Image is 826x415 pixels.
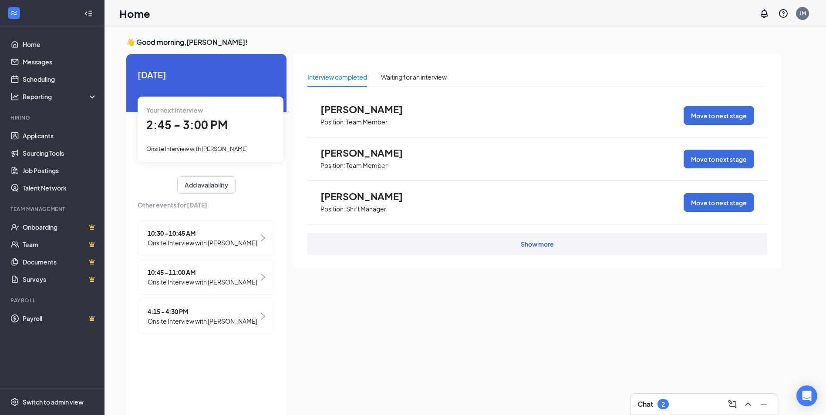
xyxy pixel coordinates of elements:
[148,268,257,277] span: 10:45 - 11:00 AM
[23,179,97,197] a: Talent Network
[320,147,416,158] span: [PERSON_NAME]
[637,399,653,409] h3: Chat
[759,399,769,409] svg: Minimize
[23,70,97,88] a: Scheduling
[799,10,806,17] div: JM
[23,53,97,70] a: Messages
[126,37,781,47] h3: 👋 Good morning, [PERSON_NAME] !
[148,307,257,316] span: 4:15 - 4:30 PM
[320,205,345,213] p: Position:
[684,106,754,125] button: Move to next stage
[146,117,228,132] span: 2:45 - 3:00 PM
[23,271,97,288] a: SurveysCrown
[743,399,753,409] svg: ChevronUp
[684,193,754,212] button: Move to next stage
[759,8,769,19] svg: Notifications
[307,72,367,82] div: Interview completed
[138,68,275,81] span: [DATE]
[10,9,18,17] svg: WorkstreamLogo
[146,106,203,114] span: Your next interview
[138,200,275,210] span: Other events for [DATE]
[177,176,236,194] button: Add availability
[23,218,97,236] a: OnboardingCrown
[23,398,84,406] div: Switch to admin view
[23,162,97,179] a: Job Postings
[23,310,97,327] a: PayrollCrown
[148,228,257,238] span: 10:30 - 10:45 AM
[10,205,95,213] div: Team Management
[148,277,257,287] span: Onsite Interview with [PERSON_NAME]
[10,297,95,304] div: Payroll
[320,191,416,202] span: [PERSON_NAME]
[146,145,248,152] span: Onsite Interview with [PERSON_NAME]
[521,240,554,248] div: Show more
[23,92,98,101] div: Reporting
[10,114,95,121] div: Hiring
[320,118,345,126] p: Position:
[684,150,754,168] button: Move to next stage
[741,397,755,411] button: ChevronUp
[23,127,97,144] a: Applicants
[10,398,19,406] svg: Settings
[346,205,386,213] p: Shift Manager
[320,104,416,115] span: [PERSON_NAME]
[10,92,19,101] svg: Analysis
[119,6,150,21] h1: Home
[778,8,789,19] svg: QuestionInfo
[661,401,665,408] div: 2
[148,316,257,326] span: Onsite Interview with [PERSON_NAME]
[725,397,739,411] button: ComposeMessage
[23,253,97,271] a: DocumentsCrown
[23,36,97,53] a: Home
[23,236,97,253] a: TeamCrown
[757,397,771,411] button: Minimize
[148,238,257,248] span: Onsite Interview with [PERSON_NAME]
[796,385,817,406] div: Open Intercom Messenger
[23,144,97,162] a: Sourcing Tools
[346,161,388,170] p: Team Member
[727,399,738,409] svg: ComposeMessage
[84,9,93,18] svg: Collapse
[381,72,447,82] div: Waiting for an interview
[346,118,388,126] p: Team Member
[320,161,345,170] p: Position:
